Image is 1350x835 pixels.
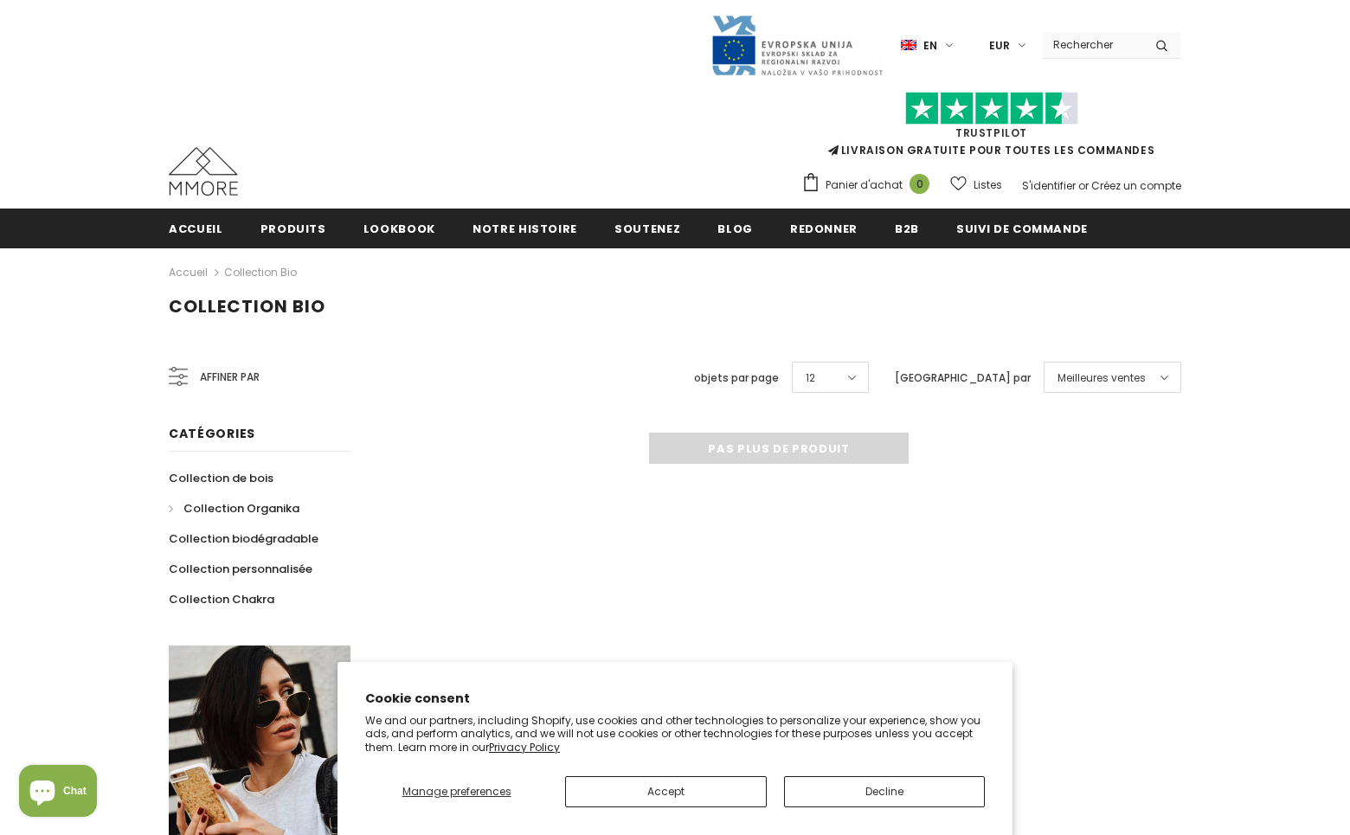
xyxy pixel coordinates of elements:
[717,209,753,247] a: Blog
[169,493,299,523] a: Collection Organika
[956,221,1088,237] span: Suivi de commande
[169,530,318,547] span: Collection biodégradable
[169,470,273,486] span: Collection de bois
[169,463,273,493] a: Collection de bois
[806,369,815,387] span: 12
[183,500,299,517] span: Collection Organika
[1078,178,1089,193] span: or
[1022,178,1076,193] a: S'identifier
[614,221,680,237] span: soutenez
[169,209,223,247] a: Accueil
[169,147,238,196] img: Cas MMORE
[826,177,903,194] span: Panier d'achat
[472,221,577,237] span: Notre histoire
[363,221,435,237] span: Lookbook
[169,294,325,318] span: Collection Bio
[1043,32,1142,57] input: Search Site
[402,784,511,799] span: Manage preferences
[169,425,255,442] span: Catégories
[989,37,1010,55] span: EUR
[895,369,1031,387] label: [GEOGRAPHIC_DATA] par
[1057,369,1146,387] span: Meilleures ventes
[694,369,779,387] label: objets par page
[363,209,435,247] a: Lookbook
[955,125,1027,140] a: TrustPilot
[200,368,260,387] span: Affiner par
[901,38,916,53] img: i-lang-1.png
[956,209,1088,247] a: Suivi de commande
[365,714,985,755] p: We and our partners, including Shopify, use cookies and other technologies to personalize your ex...
[489,740,560,755] a: Privacy Policy
[950,170,1002,200] a: Listes
[169,591,274,607] span: Collection Chakra
[224,265,297,279] a: Collection Bio
[895,221,919,237] span: B2B
[717,221,753,237] span: Blog
[905,92,1078,125] img: Faites confiance aux étoiles pilotes
[169,561,312,577] span: Collection personnalisée
[923,37,937,55] span: en
[565,776,766,807] button: Accept
[169,584,274,614] a: Collection Chakra
[169,221,223,237] span: Accueil
[614,209,680,247] a: soutenez
[365,690,985,708] h2: Cookie consent
[801,100,1181,157] span: LIVRAISON GRATUITE POUR TOUTES LES COMMANDES
[784,776,985,807] button: Decline
[910,174,929,194] span: 0
[365,776,548,807] button: Manage preferences
[169,262,208,283] a: Accueil
[472,209,577,247] a: Notre histoire
[260,209,326,247] a: Produits
[790,209,858,247] a: Redonner
[895,209,919,247] a: B2B
[169,523,318,554] a: Collection biodégradable
[790,221,858,237] span: Redonner
[710,37,884,52] a: Javni Razpis
[974,177,1002,194] span: Listes
[710,14,884,77] img: Javni Razpis
[801,172,938,198] a: Panier d'achat 0
[169,554,312,584] a: Collection personnalisée
[260,221,326,237] span: Produits
[1091,178,1181,193] a: Créez un compte
[14,765,102,821] inbox-online-store-chat: Shopify online store chat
